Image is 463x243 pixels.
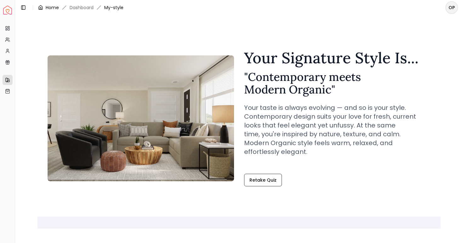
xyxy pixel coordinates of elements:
a: Retake Quiz [244,174,282,186]
span: My-style [104,4,123,11]
a: Spacejoy [3,6,12,14]
p: Your taste is always evolving — and so is your style. Contemporary design suits your love for fre... [244,103,431,156]
button: OP [445,1,458,14]
img: Contemporary meets Modern Organic Style Example [48,55,234,181]
a: Dashboard [70,4,94,11]
nav: breadcrumb [38,4,123,11]
a: Home [46,4,59,11]
h1: Your Signature Style Is... [244,50,431,65]
h2: " Contemporary meets Modern Organic " [244,71,431,96]
span: OP [446,2,457,13]
img: Spacejoy Logo [3,6,12,14]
